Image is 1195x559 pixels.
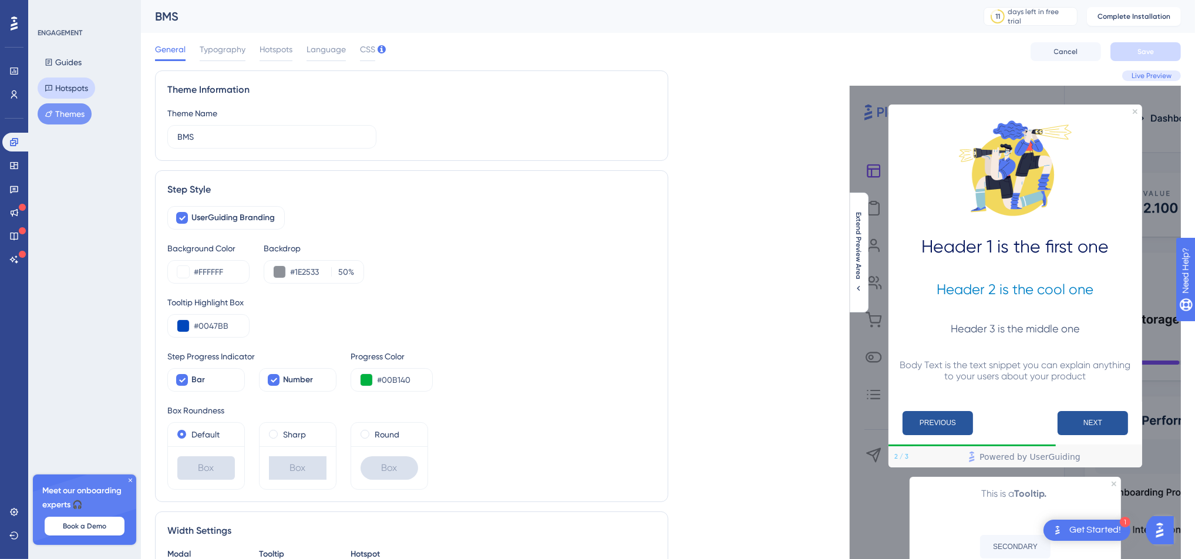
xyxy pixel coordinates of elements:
[167,83,656,97] div: Theme Information
[38,28,82,38] div: ENGAGEMENT
[191,427,220,442] label: Default
[375,427,399,442] label: Round
[849,212,868,292] button: Extend Preview Area
[191,373,205,387] span: Bar
[957,109,1074,227] img: Modal Media
[1132,71,1172,80] span: Live Preview
[155,42,186,56] span: General
[979,450,1080,464] span: Powered by UserGuiding
[919,486,1112,501] p: This is a
[38,52,89,73] button: Guides
[1120,517,1130,527] div: 1
[269,456,326,480] div: Box
[42,484,127,512] span: Meet our onboarding experts 🎧
[898,281,1133,298] h2: Header 2 is the cool one
[200,42,245,56] span: Typography
[283,427,306,442] label: Sharp
[1054,47,1078,56] span: Cancel
[1043,520,1130,541] div: Open Get Started! checklist, remaining modules: 1
[1137,47,1154,56] span: Save
[283,373,313,387] span: Number
[980,535,1051,558] button: SECONDARY
[1015,488,1047,499] b: Tooltip.
[177,130,366,143] input: Theme Name
[888,446,1142,467] div: Footer
[1008,7,1073,26] div: days left in free trial
[1069,524,1121,537] div: Get Started!
[45,517,124,536] button: Book a Demo
[1051,523,1065,537] img: launcher-image-alternative-text
[38,78,95,99] button: Hotspots
[167,524,656,538] div: Width Settings
[903,411,973,435] button: Previous
[351,349,433,363] div: Progress Color
[1110,42,1181,61] button: Save
[894,452,908,462] div: Step 2 of 3
[155,8,954,25] div: BMS
[260,42,292,56] span: Hotspots
[38,103,92,124] button: Themes
[1031,42,1101,61] button: Cancel
[1146,513,1181,548] iframe: UserGuiding AI Assistant Launcher
[331,265,354,279] label: %
[167,403,656,417] div: Box Roundness
[167,183,656,197] div: Step Style
[264,241,364,255] div: Backdrop
[898,359,1133,382] p: Body Text is the text snippet you can explain anything to your users about your product
[1112,481,1116,486] div: Close Preview
[360,42,375,56] span: CSS
[898,322,1133,335] h3: Header 3 is the middle one
[167,241,250,255] div: Background Color
[335,265,348,279] input: %
[854,212,863,279] span: Extend Preview Area
[191,211,275,225] span: UserGuiding Branding
[1087,7,1181,26] button: Complete Installation
[63,521,106,531] span: Book a Demo
[898,236,1133,257] h1: Header 1 is the first one
[1133,109,1137,114] div: Close Preview
[167,295,656,309] div: Tooltip Highlight Box
[361,456,418,480] div: Box
[1098,12,1170,21] span: Complete Installation
[28,3,73,17] span: Need Help?
[995,12,1000,21] div: 11
[177,456,235,480] div: Box
[307,42,346,56] span: Language
[167,349,336,363] div: Step Progress Indicator
[167,106,217,120] div: Theme Name
[1058,411,1128,435] button: Next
